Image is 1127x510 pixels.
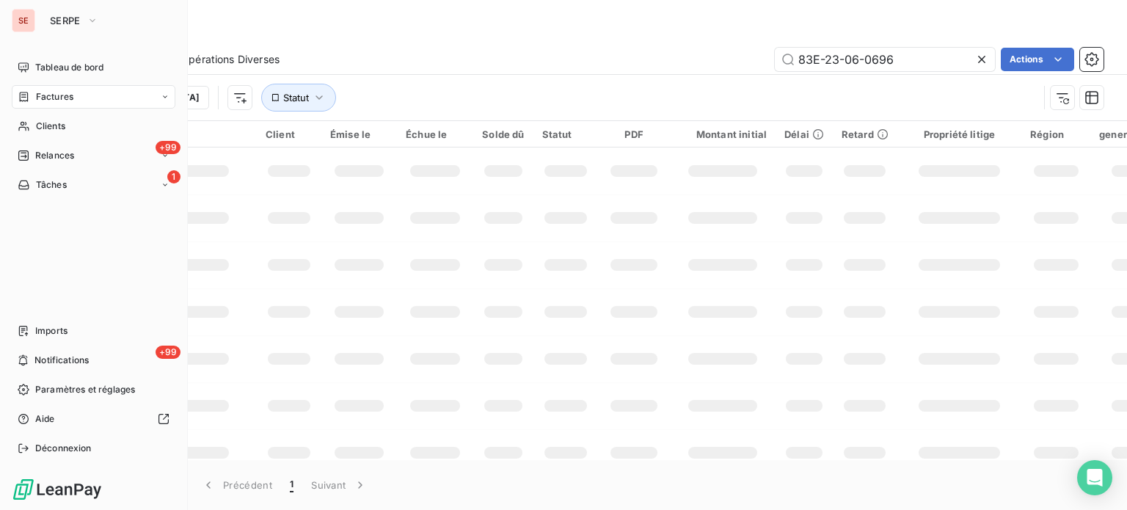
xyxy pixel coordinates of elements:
input: Rechercher [775,48,995,71]
div: Émise le [330,128,388,140]
span: +99 [156,346,180,359]
span: +99 [156,141,180,154]
div: Échue le [406,128,464,140]
div: Statut [542,128,590,140]
div: SE [12,9,35,32]
span: Clients [36,120,65,133]
span: Statut [283,92,309,103]
span: Opérations Diverses [180,52,280,67]
span: Tableau de bord [35,61,103,74]
span: SERPE [50,15,81,26]
span: Imports [35,324,68,338]
a: Aide [12,407,175,431]
button: 1 [281,470,302,500]
button: Précédent [192,470,281,500]
span: Déconnexion [35,442,92,455]
button: Suivant [302,470,376,500]
span: Notifications [34,354,89,367]
span: Aide [35,412,55,426]
img: Logo LeanPay [12,478,103,501]
div: Délai [784,128,824,140]
button: Actions [1001,48,1074,71]
div: Région [1030,128,1082,140]
div: Montant initial [679,128,767,140]
div: Client [266,128,313,140]
div: Solde dû [482,128,524,140]
span: Relances [35,149,74,162]
span: Paramètres et réglages [35,383,135,396]
div: Retard [842,128,889,140]
div: Propriété litige [906,128,1013,140]
span: 1 [167,170,180,183]
span: Factures [36,90,73,103]
span: 1 [290,478,293,492]
button: Statut [261,84,336,112]
div: Open Intercom Messenger [1077,460,1112,495]
div: PDF [607,128,660,140]
span: Tâches [36,178,67,192]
